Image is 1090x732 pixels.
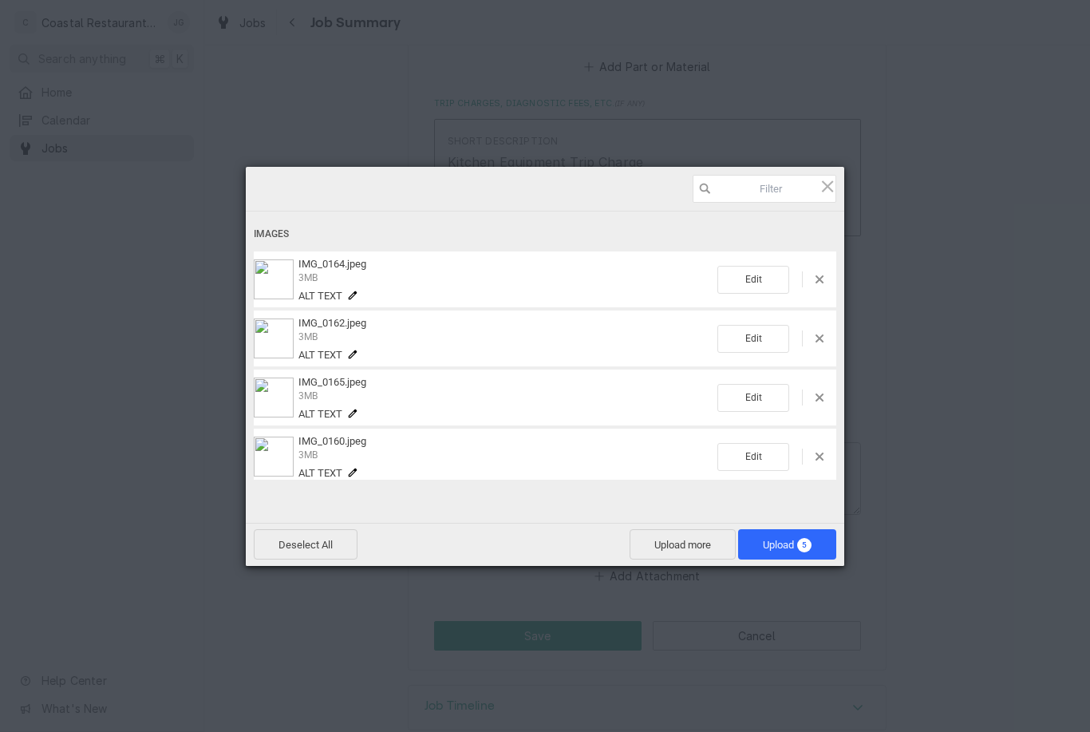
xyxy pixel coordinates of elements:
[630,529,736,560] span: Upload more
[298,290,342,302] span: Alt text
[254,220,836,249] div: Images
[717,384,789,412] span: Edit
[717,325,789,353] span: Edit
[254,529,357,560] span: Deselect All
[819,177,836,195] span: Click here or hit ESC to close picker
[298,467,342,479] span: Alt text
[298,317,366,329] span: IMG_0162.jpeg
[693,175,836,203] input: Filter
[254,319,294,358] img: 16e0e227-9238-431b-83c6-72b9f49319d9
[763,539,812,551] span: Upload
[294,435,717,479] div: IMG_0160.jpeg
[254,378,294,417] img: 8c2e85a1-5c95-451e-a86e-6fe227ddf185
[294,317,717,361] div: IMG_0162.jpeg
[298,331,318,342] span: 3MB
[294,258,717,302] div: IMG_0164.jpeg
[298,435,366,447] span: IMG_0160.jpeg
[717,266,789,294] span: Edit
[294,376,717,420] div: IMG_0165.jpeg
[298,272,318,283] span: 3MB
[298,258,366,270] span: IMG_0164.jpeg
[254,259,294,299] img: dce811e3-cc9e-47c6-bcf0-1f140313443f
[298,390,318,402] span: 3MB
[254,437,294,477] img: 8a738c89-8ad9-4214-abd6-bc4c7900acf2
[797,538,812,552] span: 5
[298,376,366,388] span: IMG_0165.jpeg
[298,408,342,420] span: Alt text
[298,449,318,461] span: 3MB
[738,529,836,560] span: Upload5
[717,443,789,471] span: Edit
[298,349,342,361] span: Alt text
